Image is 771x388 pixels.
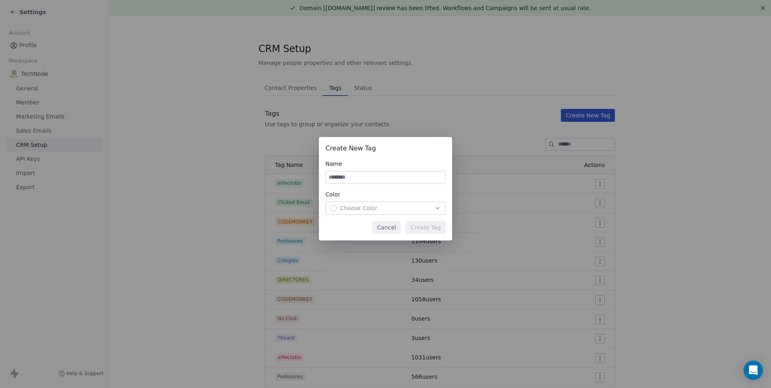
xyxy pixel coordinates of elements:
[325,160,446,168] div: Name
[372,221,401,234] button: Cancel
[406,221,446,234] button: Create Tag
[340,204,377,212] span: Choose Color
[325,144,446,153] div: Create New Tag
[325,190,446,198] div: Color
[325,202,446,215] button: Choose Color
